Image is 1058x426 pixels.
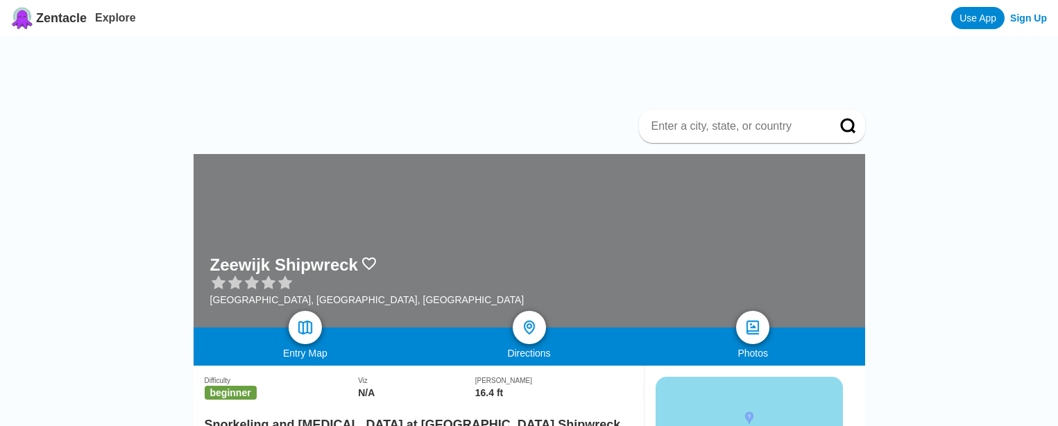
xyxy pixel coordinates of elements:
[1010,12,1047,24] a: Sign Up
[736,311,769,344] a: photos
[358,377,475,384] div: Viz
[417,348,641,359] div: Directions
[194,348,418,359] div: Entry Map
[650,119,821,133] input: Enter a city, state, or country
[297,319,314,336] img: map
[951,7,1005,29] a: Use App
[36,11,87,26] span: Zentacle
[11,7,33,29] img: Zentacle logo
[289,311,322,344] a: map
[205,377,359,384] div: Difficulty
[95,12,136,24] a: Explore
[210,294,524,305] div: [GEOGRAPHIC_DATA], [GEOGRAPHIC_DATA], [GEOGRAPHIC_DATA]
[641,348,865,359] div: Photos
[210,255,358,275] h1: Zeewijk Shipwreck
[521,319,538,336] img: directions
[205,386,257,400] span: beginner
[475,377,633,384] div: [PERSON_NAME]
[358,387,475,398] div: N/A
[475,387,633,398] div: 16.4 ft
[11,7,87,29] a: Zentacle logoZentacle
[744,319,761,336] img: photos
